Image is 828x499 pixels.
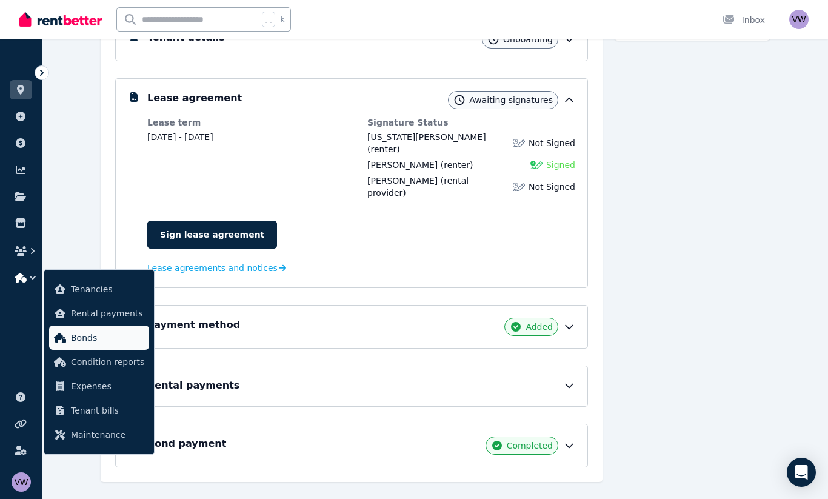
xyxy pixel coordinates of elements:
[71,330,144,345] span: Bonds
[513,137,525,149] img: Lease not signed
[71,379,144,394] span: Expenses
[49,398,149,423] a: Tenant bills
[723,14,765,26] div: Inbox
[367,132,486,142] span: [US_STATE][PERSON_NAME]
[147,262,278,274] span: Lease agreements and notices
[529,137,575,149] span: Not Signed
[49,326,149,350] a: Bonds
[49,277,149,301] a: Tenancies
[71,306,144,321] span: Rental payments
[147,262,286,274] a: Lease agreements and notices
[71,282,144,296] span: Tenancies
[367,176,438,186] span: [PERSON_NAME]
[503,33,553,45] span: Onboarding
[49,301,149,326] a: Rental payments
[280,15,284,24] span: k
[507,440,553,452] span: Completed
[147,437,226,451] h5: Bond payment
[529,181,575,193] span: Not Signed
[787,458,816,487] div: Open Intercom Messenger
[367,175,506,199] div: (rental provider)
[469,94,553,106] span: Awaiting signatures
[19,10,102,28] img: RentBetter
[147,221,277,249] a: Sign lease agreement
[71,355,144,369] span: Condition reports
[367,160,438,170] span: [PERSON_NAME]
[71,403,144,418] span: Tenant bills
[513,181,525,193] img: Lease not signed
[367,116,575,129] dt: Signature Status
[12,472,31,492] img: Victoria Whitbread
[49,423,149,447] a: Maintenance
[367,131,506,155] div: (renter)
[147,91,242,105] h5: Lease agreement
[789,10,809,29] img: Victoria Whitbread
[526,321,553,333] span: Added
[49,350,149,374] a: Condition reports
[367,159,473,171] div: (renter)
[546,159,575,171] span: Signed
[71,427,144,442] span: Maintenance
[147,378,239,393] h5: Rental payments
[49,374,149,398] a: Expenses
[530,159,543,171] img: Signed Lease
[147,131,355,143] dd: [DATE] - [DATE]
[147,116,355,129] dt: Lease term
[147,318,240,332] h5: Payment method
